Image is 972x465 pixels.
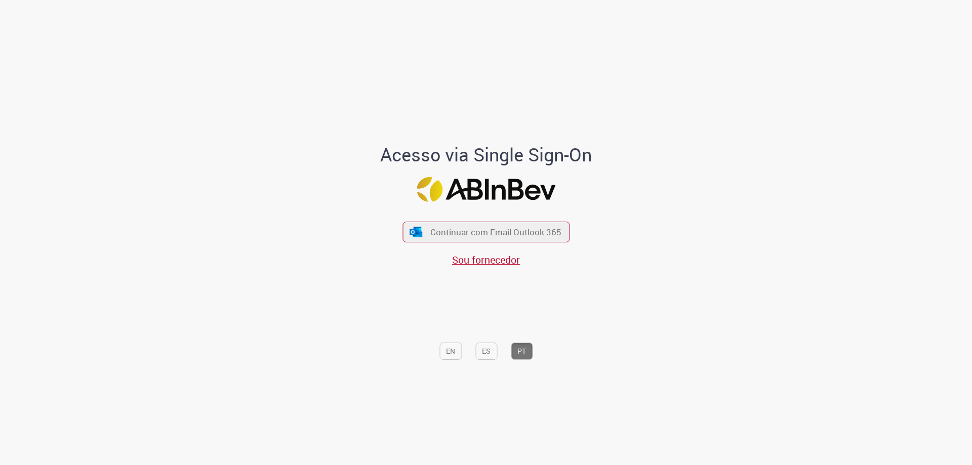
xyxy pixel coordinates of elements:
button: PT [511,343,533,360]
img: Logo ABInBev [417,177,555,202]
button: EN [439,343,462,360]
button: ícone Azure/Microsoft 360 Continuar com Email Outlook 365 [402,222,570,242]
h1: Acesso via Single Sign-On [346,145,627,165]
img: ícone Azure/Microsoft 360 [409,227,423,237]
a: Sou fornecedor [452,253,520,267]
span: Continuar com Email Outlook 365 [430,226,561,238]
button: ES [475,343,497,360]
